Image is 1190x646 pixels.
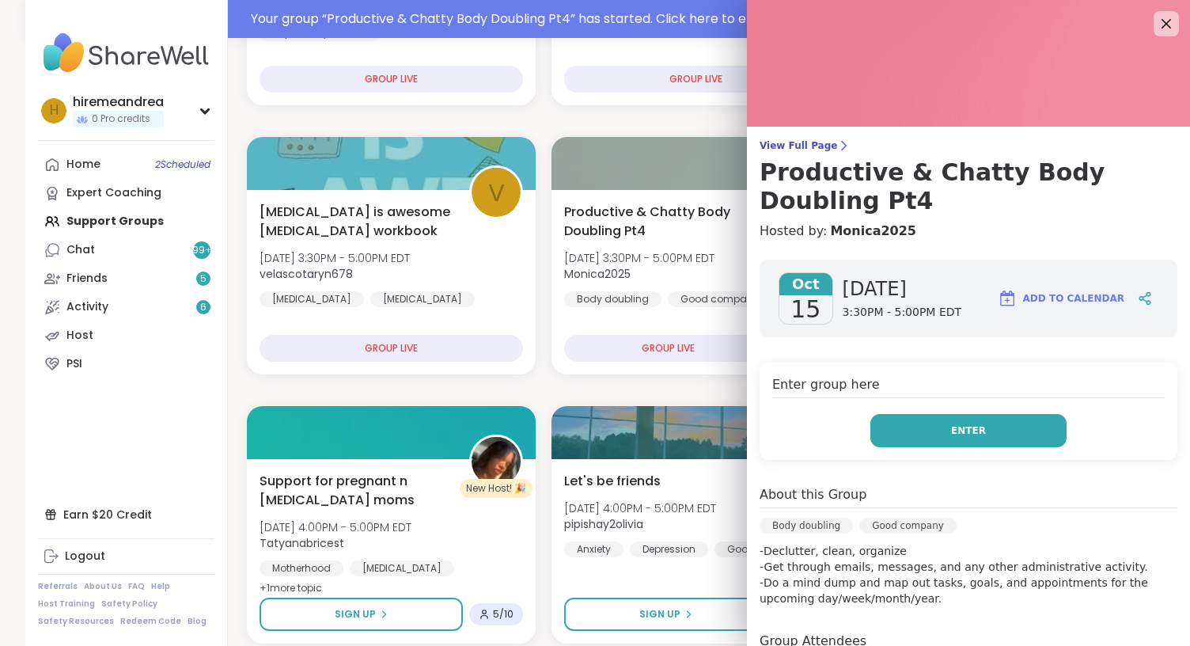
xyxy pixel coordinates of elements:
span: Support for pregnant n [MEDICAL_DATA] moms [260,472,452,510]
button: Sign Up [564,598,768,631]
span: [DATE] 4:00PM - 5:00PM EDT [260,519,411,535]
span: [DATE] 3:30PM - 5:00PM EDT [564,250,714,266]
div: GROUP LIVE [260,66,523,93]
a: Referrals [38,581,78,592]
span: h [50,101,59,121]
span: Sign Up [639,607,680,621]
div: [MEDICAL_DATA] [260,291,364,307]
button: Sign Up [260,598,463,631]
div: New Host! 🎉 [460,479,532,498]
span: Productive & Chatty Body Doubling Pt4 [564,203,756,241]
button: Enter [870,414,1067,447]
a: Activity6 [38,293,214,321]
span: Sign Up [335,607,376,621]
a: View Full PageProductive & Chatty Body Doubling Pt4 [760,139,1177,215]
div: Body doubling [564,291,661,307]
h4: Enter group here [772,375,1165,398]
div: Motherhood [260,560,343,576]
span: [MEDICAL_DATA] is awesome [MEDICAL_DATA] workbook [260,203,452,241]
span: 15 [790,295,820,324]
span: v [488,174,505,211]
div: GROUP LIVE [564,66,828,93]
div: Logout [65,549,105,564]
a: Blog [188,616,207,627]
div: Good company [668,291,771,307]
div: [MEDICAL_DATA] [350,560,454,576]
div: GROUP LIVE [564,335,772,362]
div: Earn $20 Credit [38,500,214,529]
span: 0 Pro credits [92,112,150,126]
div: Anxiety [564,541,623,557]
div: Depression [630,541,708,557]
div: Home [66,157,100,173]
div: Friends [66,271,108,287]
a: Monica2025 [830,222,916,241]
b: pipishay2olivia [564,516,643,532]
div: Activity [66,299,108,315]
p: -Declutter, clean, organize -Get through emails, messages, and any other administrative activity.... [760,543,1177,606]
a: Redeem Code [120,616,181,627]
span: 5 / 10 [493,608,514,621]
button: Add to Calendar [991,279,1131,317]
a: Logout [38,542,214,571]
span: 5 [200,272,207,286]
div: Good company [859,518,957,534]
a: Host Training [38,598,95,610]
a: Chat99+ [38,236,214,264]
span: Enter [951,424,986,438]
span: [DATE] 4:00PM - 5:00PM EDT [564,500,716,516]
img: Tatyanabricest [472,437,521,486]
a: Home2Scheduled [38,150,214,179]
b: Monica2025 [564,266,631,282]
div: Chat [66,242,95,258]
a: Safety Policy [101,598,157,610]
span: 6 [200,301,207,314]
span: View Full Page [760,139,1177,152]
b: Tatyanabricest [260,535,344,551]
div: Your group “ Productive & Chatty Body Doubling Pt4 ” has started. Click here to enter! [251,9,1155,28]
a: PSI [38,350,214,378]
h4: Hosted by: [760,222,1177,241]
h3: Productive & Chatty Body Doubling Pt4 [760,158,1177,215]
span: 3:30PM - 5:00PM EDT [843,305,962,321]
div: [MEDICAL_DATA] [370,291,475,307]
b: velascotaryn678 [260,266,353,282]
a: Host [38,321,214,350]
a: Help [151,581,170,592]
a: FAQ [128,581,145,592]
span: 99 + [192,244,212,257]
span: Let's be friends [564,472,661,491]
img: ShareWell Logomark [998,289,1017,308]
span: 2 Scheduled [155,158,210,171]
img: ShareWell Nav Logo [38,25,214,81]
div: GROUP LIVE [260,335,523,362]
a: Friends5 [38,264,214,293]
div: Good company [714,541,818,557]
a: Expert Coaching [38,179,214,207]
span: Add to Calendar [1023,291,1124,306]
div: PSI [66,356,82,372]
div: hiremeandrea [73,93,164,111]
a: About Us [84,581,122,592]
div: Body doubling [760,518,853,534]
span: [DATE] 3:30PM - 5:00PM EDT [260,250,410,266]
div: Host [66,328,93,344]
a: Safety Resources [38,616,114,627]
span: Oct [779,273,832,295]
span: [DATE] [843,276,962,302]
h4: About this Group [760,485,866,504]
div: Expert Coaching [66,185,161,201]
